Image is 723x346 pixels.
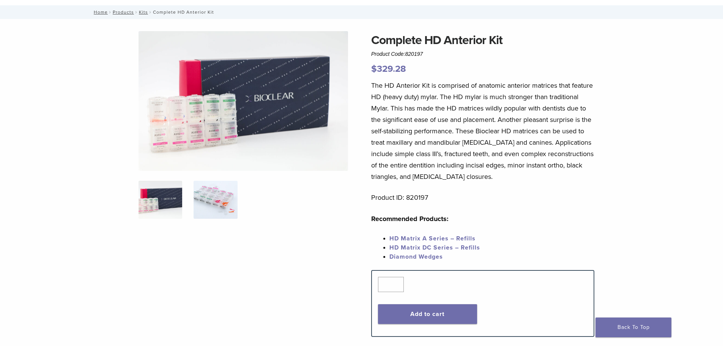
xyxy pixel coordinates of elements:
[595,318,671,337] a: Back To Top
[371,51,423,57] span: Product Code:
[371,80,594,182] p: The HD Anterior Kit is comprised of anatomic anterior matrices that feature HD (heavy duty) mylar...
[389,253,443,261] a: Diamond Wedges
[405,51,423,57] span: 820197
[371,63,406,74] bdi: 329.28
[371,63,377,74] span: $
[148,10,153,14] span: /
[371,215,449,223] strong: Recommended Products:
[371,192,594,203] p: Product ID: 820197
[371,31,594,49] h1: Complete HD Anterior Kit
[88,5,635,19] nav: Complete HD Anterior Kit
[139,9,148,15] a: Kits
[108,10,113,14] span: /
[389,235,476,242] a: HD Matrix A Series – Refills
[139,31,348,171] img: IMG_8088 (1)
[134,10,139,14] span: /
[113,9,134,15] a: Products
[378,304,477,324] button: Add to cart
[194,181,237,219] img: Complete HD Anterior Kit - Image 2
[91,9,108,15] a: Home
[389,244,480,251] a: HD Matrix DC Series – Refills
[139,181,182,219] img: IMG_8088-1-324x324.jpg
